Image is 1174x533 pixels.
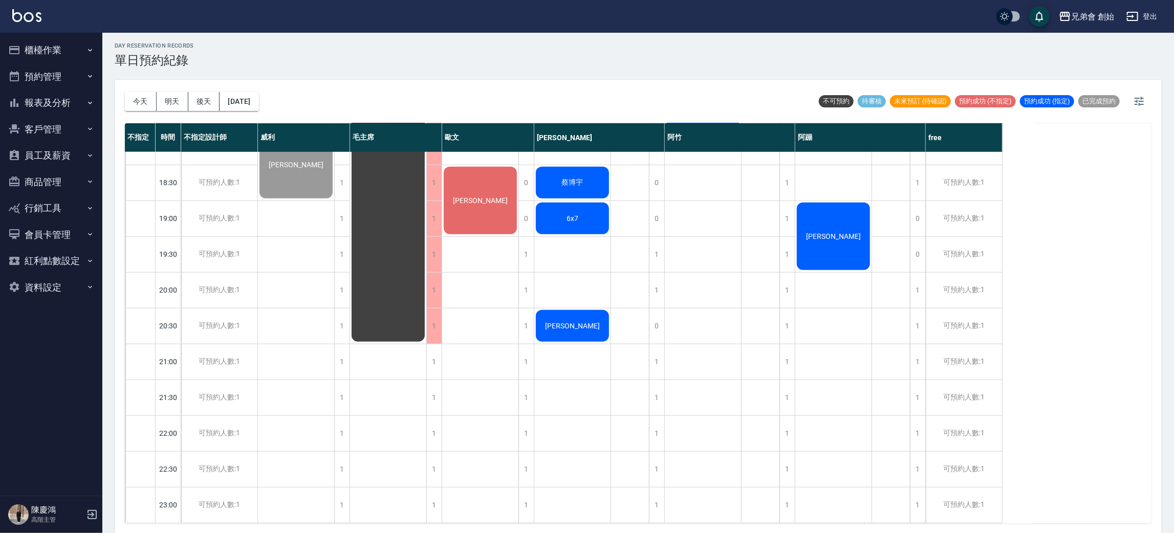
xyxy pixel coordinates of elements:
div: 1 [649,237,664,272]
div: 不指定 [125,123,156,152]
span: [PERSON_NAME] [804,232,863,240]
div: 1 [779,452,795,487]
div: 21:30 [156,380,181,415]
div: 可預約人數:1 [926,452,1002,487]
h5: 陳慶鴻 [31,505,83,515]
div: 1 [779,308,795,344]
button: 預約管理 [4,63,98,90]
div: 1 [779,380,795,415]
div: 0 [910,201,925,236]
div: 1 [334,380,350,415]
div: 0 [518,165,534,201]
div: 1 [334,487,350,523]
div: 1 [426,273,442,308]
div: 1 [334,416,350,451]
div: 可預約人數:1 [181,416,257,451]
span: 預約成功 (不指定) [955,97,1016,106]
div: 1 [426,487,442,523]
div: 1 [910,452,925,487]
div: 威利 [258,123,350,152]
button: 會員卡管理 [4,221,98,248]
div: 可預約人數:1 [926,201,1002,236]
div: 1 [334,344,350,380]
div: 不指定設計師 [181,123,258,152]
div: 1 [910,380,925,415]
div: 可預約人數:1 [926,487,1002,523]
div: 19:00 [156,201,181,236]
div: 1 [779,344,795,380]
div: 1 [910,308,925,344]
span: 待審核 [858,97,886,106]
div: 可預約人數:1 [181,273,257,308]
button: 行銷工具 [4,195,98,221]
div: 20:30 [156,308,181,344]
div: 可預約人數:1 [181,308,257,344]
div: 19:30 [156,236,181,272]
div: 可預約人數:1 [926,165,1002,201]
button: 今天 [125,92,157,111]
div: 可預約人數:1 [181,237,257,272]
button: 資料設定 [4,274,98,301]
button: [DATE] [220,92,258,111]
div: 可預約人數:1 [181,344,257,380]
div: 可預約人數:1 [926,308,1002,344]
div: 1 [426,416,442,451]
div: 歐文 [442,123,534,152]
img: Person [8,504,29,525]
div: 可預約人數:1 [926,273,1002,308]
button: 明天 [157,92,188,111]
div: 1 [779,237,795,272]
button: 員工及薪資 [4,142,98,169]
div: 1 [518,237,534,272]
span: [PERSON_NAME] [543,322,602,330]
div: 1 [518,380,534,415]
div: 阿竹 [665,123,795,152]
span: 預約成功 (指定) [1020,97,1074,106]
button: 紅利點數設定 [4,248,98,274]
span: 蔡博宇 [560,178,585,187]
div: 1 [518,273,534,308]
div: 毛主席 [350,123,442,152]
div: 1 [518,452,534,487]
span: 6x7 [564,214,580,223]
button: 後天 [188,92,220,111]
button: 商品管理 [4,169,98,195]
div: 可預約人數:1 [181,452,257,487]
h2: day Reservation records [115,42,194,49]
div: 1 [334,201,350,236]
div: 1 [910,487,925,523]
div: 1 [334,237,350,272]
button: 客戶管理 [4,116,98,143]
div: 1 [910,344,925,380]
div: 1 [649,452,664,487]
div: 可預約人數:1 [926,416,1002,451]
div: 18:30 [156,165,181,201]
div: 1 [518,487,534,523]
div: 23:00 [156,487,181,523]
span: [PERSON_NAME] [451,196,510,205]
div: 1 [910,165,925,201]
div: 21:00 [156,344,181,380]
div: 1 [426,237,442,272]
div: 0 [649,308,664,344]
div: 可預約人數:1 [181,380,257,415]
div: 1 [426,201,442,236]
div: 1 [426,452,442,487]
div: 22:30 [156,451,181,487]
button: save [1029,6,1050,27]
div: 1 [910,273,925,308]
span: 不可預約 [819,97,854,106]
div: 1 [649,487,664,523]
button: 櫃檯作業 [4,37,98,63]
div: 22:00 [156,415,181,451]
div: 1 [649,344,664,380]
div: 阿蹦 [795,123,926,152]
div: 1 [779,416,795,451]
div: 0 [649,165,664,201]
div: 1 [334,273,350,308]
div: 1 [910,416,925,451]
div: 可預約人數:1 [181,201,257,236]
span: 未來預訂 (待確認) [890,97,951,106]
div: 0 [518,201,534,236]
div: 可預約人數:1 [926,237,1002,272]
